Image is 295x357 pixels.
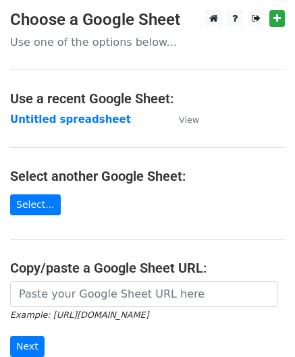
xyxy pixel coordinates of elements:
a: Select... [10,194,61,215]
h3: Choose a Google Sheet [10,10,285,30]
input: Paste your Google Sheet URL here [10,281,278,307]
h4: Select another Google Sheet: [10,168,285,184]
a: Untitled spreadsheet [10,113,131,126]
h4: Use a recent Google Sheet: [10,90,285,107]
a: View [165,113,199,126]
input: Next [10,336,45,357]
h4: Copy/paste a Google Sheet URL: [10,260,285,276]
small: Example: [URL][DOMAIN_NAME] [10,310,149,320]
p: Use one of the options below... [10,35,285,49]
small: View [179,115,199,125]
